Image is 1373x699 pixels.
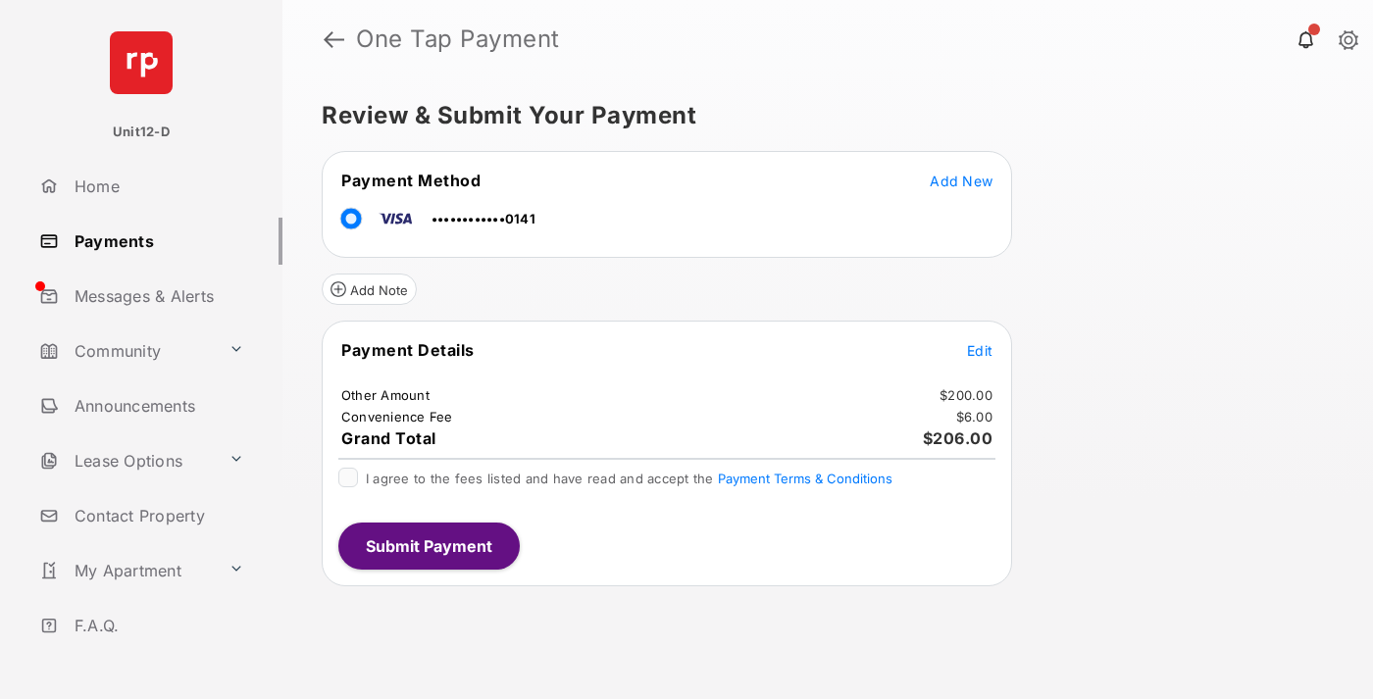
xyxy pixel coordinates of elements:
span: Add New [930,173,992,189]
a: Lease Options [31,437,221,484]
span: Payment Details [341,340,475,360]
a: Community [31,327,221,374]
td: $6.00 [955,408,993,425]
button: Submit Payment [338,523,520,570]
img: svg+xml;base64,PHN2ZyB4bWxucz0iaHR0cDovL3d3dy53My5vcmcvMjAwMC9zdmciIHdpZHRoPSI2NCIgaGVpZ2h0PSI2NC... [110,31,173,94]
a: Contact Property [31,492,282,539]
h5: Review & Submit Your Payment [322,104,1318,127]
a: Announcements [31,382,282,429]
p: Unit12-D [113,123,170,142]
strong: One Tap Payment [356,27,560,51]
span: $206.00 [923,428,993,448]
a: Home [31,163,282,210]
a: F.A.Q. [31,602,282,649]
span: Payment Method [341,171,481,190]
button: I agree to the fees listed and have read and accept the [718,471,892,486]
a: My Apartment [31,547,221,594]
td: $200.00 [939,386,993,404]
td: Convenience Fee [340,408,454,425]
span: Grand Total [341,428,436,448]
button: Add New [930,171,992,190]
a: Payments [31,218,282,265]
button: Edit [967,340,992,360]
span: Edit [967,342,992,359]
button: Add Note [322,274,417,305]
span: ••••••••••••0141 [432,211,535,226]
td: Other Amount [340,386,431,404]
span: I agree to the fees listed and have read and accept the [366,471,892,486]
a: Messages & Alerts [31,273,282,320]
